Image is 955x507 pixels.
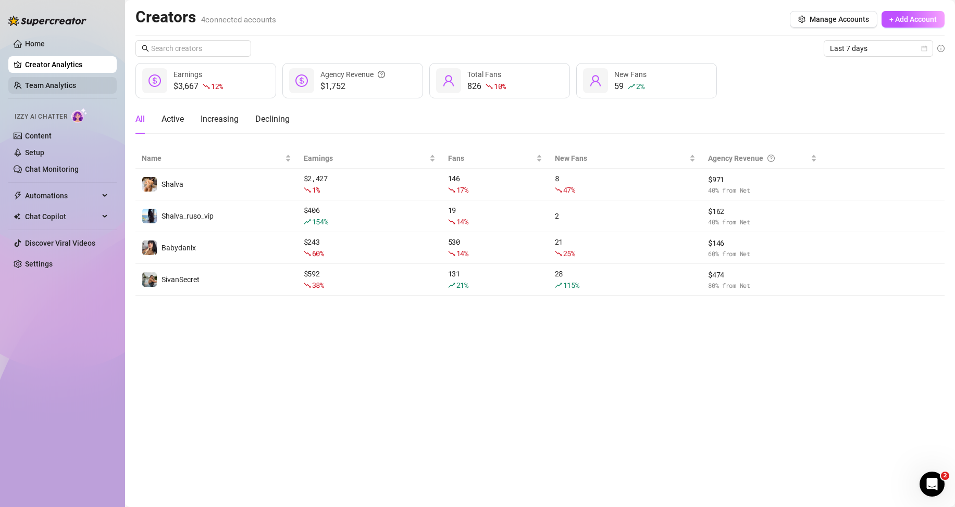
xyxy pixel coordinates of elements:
a: Home [25,40,45,48]
th: New Fans [549,148,702,169]
span: fall [203,83,210,90]
span: user [442,74,455,87]
div: $ 2,427 [304,173,436,196]
span: 14 % [456,248,468,258]
div: Active [162,113,184,125]
span: SivanSecret [162,275,200,284]
span: $ 971 [708,174,817,185]
span: info-circle [937,45,945,52]
div: $ 592 [304,268,436,291]
span: Manage Accounts [810,15,869,23]
span: Last 7 days [830,41,927,56]
span: rise [304,218,311,225]
a: Content [25,132,52,140]
div: 21 [555,236,696,259]
div: $3,667 [173,80,223,93]
a: Discover Viral Videos [25,239,95,247]
span: calendar [921,45,927,52]
span: question-circle [767,153,775,164]
img: Chat Copilot [14,213,20,220]
img: AI Chatter [71,108,88,123]
h2: Creators [135,7,276,27]
a: Settings [25,260,53,268]
span: 60 % from Net [708,249,817,259]
span: 1 % [312,185,320,195]
span: Babydanix [162,244,196,252]
span: New Fans [555,153,687,164]
span: Chat Copilot [25,208,99,225]
span: fall [304,250,311,257]
span: rise [448,282,455,289]
span: 47 % [563,185,575,195]
div: 146 [448,173,542,196]
span: search [142,45,149,52]
div: $ 406 [304,205,436,227]
span: fall [555,186,562,194]
button: + Add Account [882,11,945,28]
img: SivanSecret [142,272,157,287]
span: Fans [448,153,534,164]
a: Creator Analytics [25,56,108,73]
div: All [135,113,145,125]
span: 154 % [312,217,328,226]
span: fall [555,250,562,257]
span: fall [448,250,455,257]
img: Shalva_ruso_vip [142,209,157,223]
img: logo-BBDzfeDw.svg [8,16,86,26]
th: Fans [442,148,549,169]
span: 60 % [312,248,324,258]
a: Chat Monitoring [25,165,79,173]
span: Earnings [304,153,427,164]
span: fall [304,282,311,289]
div: 530 [448,236,542,259]
span: fall [304,186,311,194]
span: 17 % [456,185,468,195]
img: Shalva [142,177,157,192]
span: setting [798,16,805,23]
div: 59 [614,80,647,93]
div: Declining [255,113,290,125]
span: Name [142,153,283,164]
span: Earnings [173,70,202,79]
a: Setup [25,148,44,157]
a: Team Analytics [25,81,76,90]
button: Manage Accounts [790,11,877,28]
span: $ 146 [708,237,817,249]
span: 2 [941,472,949,480]
div: 8 [555,173,696,196]
img: Babydanix [142,240,157,255]
div: Agency Revenue [708,153,809,164]
span: fall [486,83,493,90]
span: 21 % [456,280,468,290]
span: 40 % from Net [708,217,817,227]
span: fall [448,186,455,194]
span: $ 474 [708,269,817,281]
span: 40 % from Net [708,185,817,195]
span: 115 % [563,280,579,290]
th: Name [135,148,297,169]
div: 28 [555,268,696,291]
span: Izzy AI Chatter [15,112,67,122]
input: Search creators [151,43,237,54]
span: rise [628,83,635,90]
div: 19 [448,205,542,227]
span: $ 162 [708,206,817,217]
span: Automations [25,187,99,204]
span: New Fans [614,70,647,79]
div: 131 [448,268,542,291]
div: Agency Revenue [320,69,385,80]
span: 10 % [494,81,506,91]
span: dollar-circle [295,74,308,87]
span: Total Fans [467,70,501,79]
span: user [589,74,602,87]
span: 12 % [211,81,223,91]
span: 2 % [636,81,644,91]
span: Shalva [162,180,183,188]
div: 826 [467,80,506,93]
div: $ 243 [304,236,436,259]
span: question-circle [378,69,385,80]
div: Increasing [201,113,239,125]
th: Earnings [297,148,442,169]
span: rise [555,282,562,289]
span: 38 % [312,280,324,290]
